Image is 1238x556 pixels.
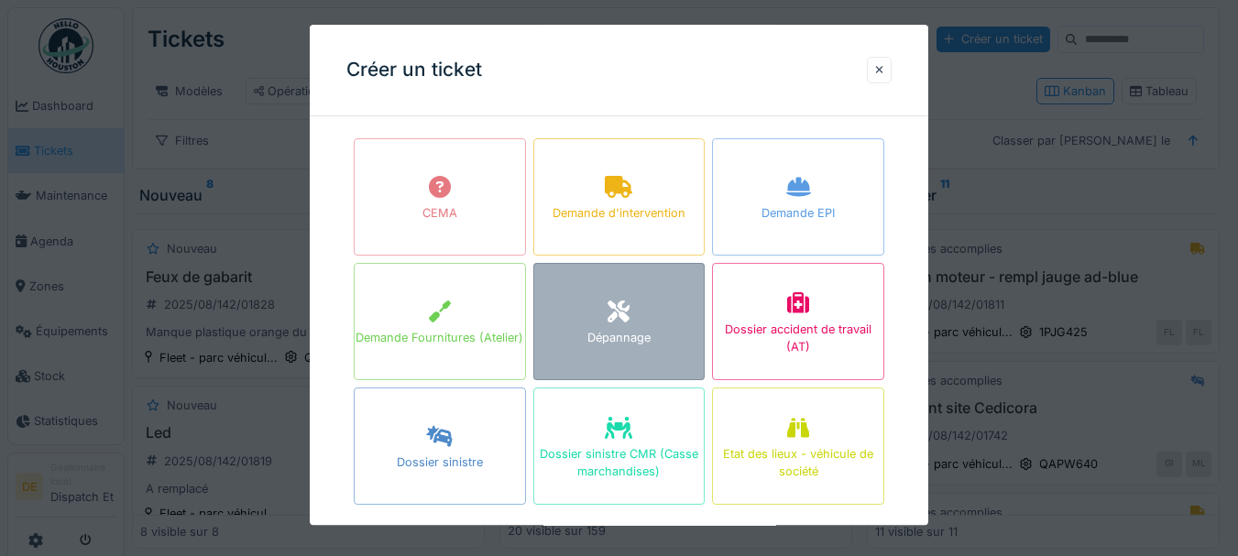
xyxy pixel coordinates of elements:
h3: Créer un ticket [346,59,482,82]
div: Dépannage [587,330,651,347]
div: Etat des lieux - véhicule de société [713,445,883,480]
div: CEMA [422,205,457,223]
div: Dossier sinistre CMR (Casse marchandises) [534,445,705,480]
div: Dossier sinistre [397,454,483,472]
div: Demande Fournitures (Atelier) [356,330,523,347]
div: Demande EPI [761,205,835,223]
div: Demande d'intervention [553,205,685,223]
div: Dossier accident de travail (AT) [713,321,883,355]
